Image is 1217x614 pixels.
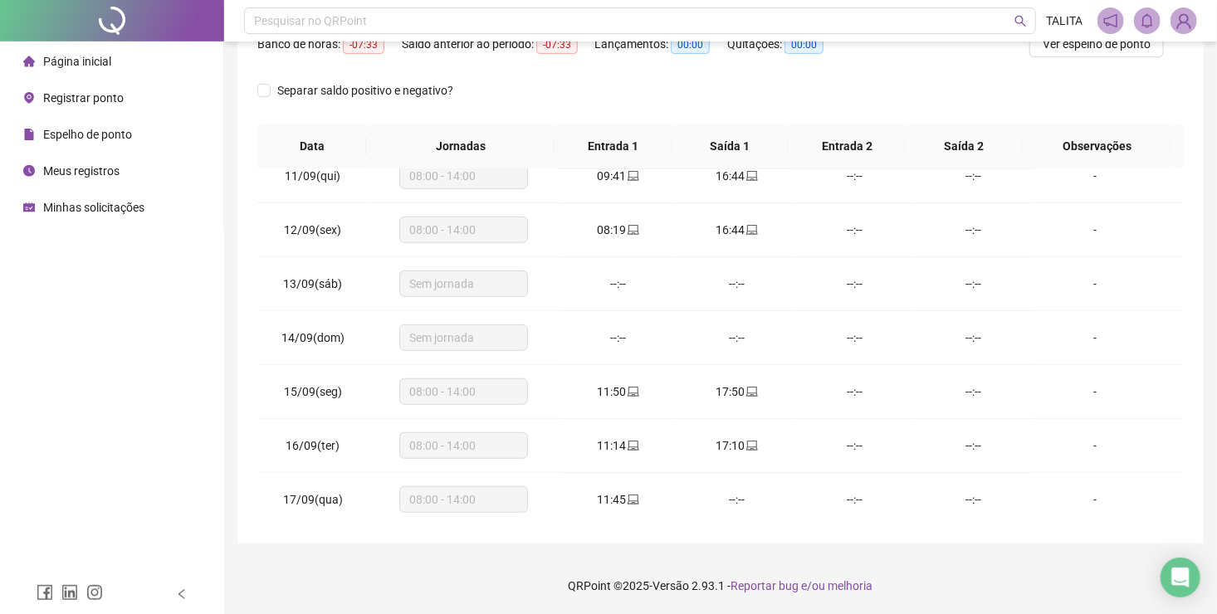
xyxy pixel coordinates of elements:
div: --:-- [928,329,1020,347]
div: 11:14 [572,436,664,455]
div: --:-- [691,275,783,293]
span: 11/09(qui) [285,169,340,183]
span: Ver espelho de ponto [1043,35,1151,53]
span: 08:00 - 14:00 [409,433,518,458]
span: laptop [626,440,639,451]
div: --:-- [809,167,902,185]
span: 08:00 - 14:00 [409,163,518,188]
span: 00:00 [671,36,710,54]
span: clock-circle [23,165,35,177]
span: Reportar bug e/ou melhoria [731,579,873,592]
span: Sem jornada [409,271,518,296]
div: --:-- [691,329,783,347]
span: laptop [626,494,639,505]
div: 08:19 [572,221,664,239]
span: Minhas solicitações [43,201,144,214]
div: --:-- [809,383,902,401]
div: --:-- [809,436,902,455]
span: laptop [626,224,639,236]
span: left [176,588,188,600]
span: 16/09(ter) [286,439,340,452]
div: 11:45 [572,490,664,509]
span: Página inicial [43,55,111,68]
button: Ver espelho de ponto [1029,31,1164,57]
div: Open Intercom Messenger [1161,558,1200,597]
span: laptop [745,386,758,397]
span: laptop [626,170,639,182]
span: 08:00 - 14:00 [409,217,518,242]
div: --:-- [809,329,902,347]
img: 94620 [1171,8,1196,33]
div: - [1046,275,1144,293]
span: schedule [23,202,35,213]
div: Saldo anterior ao período: [402,35,594,54]
span: bell [1140,13,1155,28]
span: file [23,129,35,140]
div: --:-- [809,275,902,293]
th: Jornadas [366,124,555,169]
div: 16:44 [691,167,783,185]
div: 17:50 [691,383,783,401]
span: 12/09(sex) [284,223,341,236]
th: Saída 2 [906,124,1023,169]
div: 11:50 [572,383,664,401]
div: --:-- [928,275,1020,293]
div: - [1046,436,1144,455]
div: - [1046,490,1144,509]
th: Observações [1023,124,1171,169]
span: notification [1103,13,1118,28]
span: 14/09(dom) [281,331,345,344]
div: 17:10 [691,436,783,455]
div: 16:44 [691,221,783,239]
div: --:-- [572,329,664,347]
div: Quitações: [727,35,843,54]
span: linkedin [61,584,78,601]
span: laptop [745,224,758,236]
span: Sem jornada [409,325,518,350]
th: Entrada 1 [555,124,672,169]
span: Registrar ponto [43,91,124,105]
span: TALITA [1046,12,1083,30]
span: instagram [86,584,103,601]
div: --:-- [928,436,1020,455]
span: Separar saldo positivo e negativo? [271,81,460,100]
span: environment [23,92,35,104]
div: - [1046,383,1144,401]
div: - [1046,167,1144,185]
span: Meus registros [43,164,120,178]
span: search [1014,15,1027,27]
span: laptop [626,386,639,397]
div: --:-- [691,490,783,509]
span: home [23,56,35,67]
div: --:-- [928,167,1020,185]
span: 15/09(seg) [284,385,342,398]
span: 08:00 - 14:00 [409,379,518,404]
span: laptop [745,170,758,182]
span: 13/09(sáb) [283,277,342,290]
div: - [1046,221,1144,239]
span: -07:33 [343,36,384,54]
div: --:-- [809,490,902,509]
span: Versão [653,579,690,592]
div: --:-- [928,221,1020,239]
div: Lançamentos: [594,35,727,54]
div: --:-- [809,221,902,239]
div: Banco de horas: [257,35,402,54]
span: 00:00 [784,36,824,54]
th: Data [257,124,366,169]
span: Espelho de ponto [43,128,132,141]
span: 17/09(qua) [283,493,343,506]
span: 08:00 - 14:00 [409,487,518,512]
div: --:-- [572,275,664,293]
span: Observações [1036,137,1158,155]
div: --:-- [928,490,1020,509]
div: - [1046,329,1144,347]
div: --:-- [928,383,1020,401]
span: -07:33 [536,36,578,54]
span: facebook [37,584,53,601]
span: laptop [745,440,758,451]
th: Saída 1 [672,124,789,169]
th: Entrada 2 [789,124,906,169]
div: 09:41 [572,167,664,185]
